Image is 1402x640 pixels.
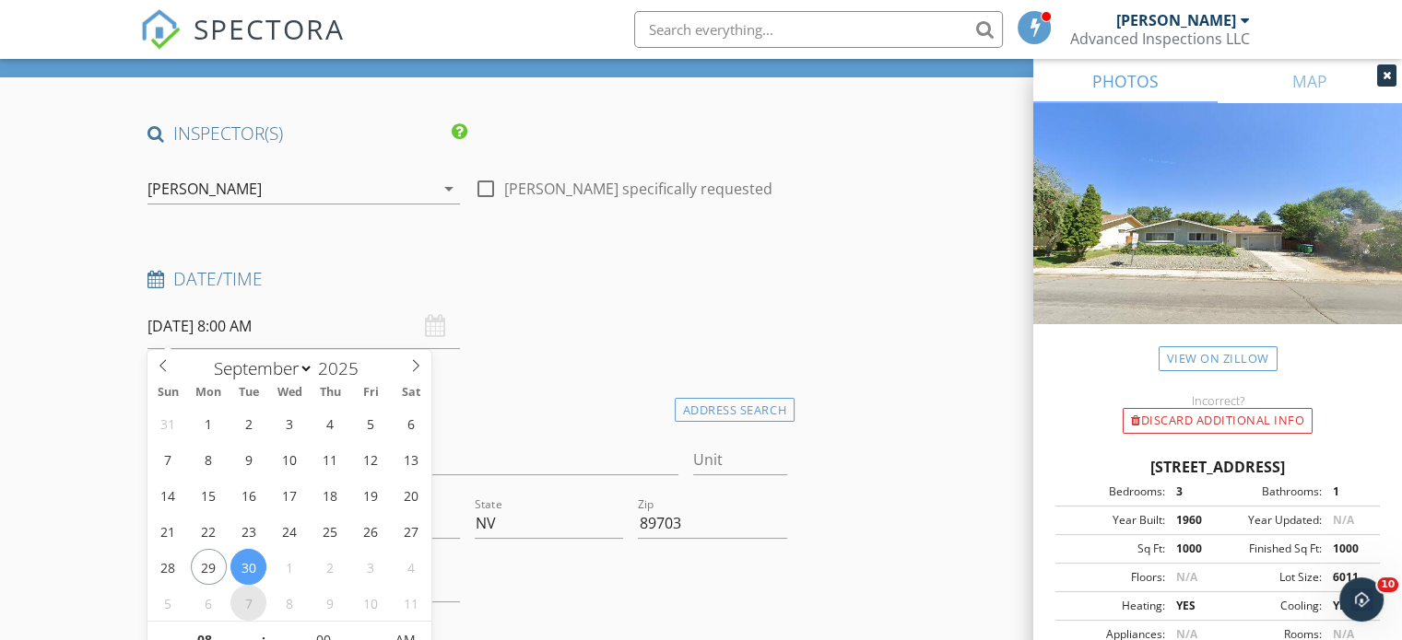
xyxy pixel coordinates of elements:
[312,513,348,549] span: September 25, 2025
[1218,569,1322,586] div: Lot Size:
[352,441,388,477] span: September 12, 2025
[1123,408,1313,434] div: Discard Additional info
[150,585,186,621] span: October 5, 2025
[313,356,374,380] input: Year
[147,393,787,417] h4: Location
[229,387,269,399] span: Tue
[1322,541,1374,557] div: 1000
[147,387,188,399] span: Sun
[1322,598,1374,614] div: YES
[1165,541,1218,557] div: 1000
[1061,569,1165,586] div: Floors:
[230,549,266,585] span: September 30, 2025
[150,477,186,513] span: September 14, 2025
[271,405,307,441] span: September 3, 2025
[1070,29,1250,48] div: Advanced Inspections LLC
[147,304,460,349] input: Select date
[1377,577,1398,592] span: 10
[191,477,227,513] span: September 15, 2025
[1033,393,1402,408] div: Incorrect?
[191,441,227,477] span: September 8, 2025
[150,441,186,477] span: September 7, 2025
[1165,512,1218,529] div: 1960
[271,549,307,585] span: October 1, 2025
[312,405,348,441] span: September 4, 2025
[1218,59,1402,103] a: MAP
[312,549,348,585] span: October 2, 2025
[1061,512,1165,529] div: Year Built:
[312,477,348,513] span: September 18, 2025
[634,11,1003,48] input: Search everything...
[230,405,266,441] span: September 2, 2025
[271,585,307,621] span: October 8, 2025
[230,441,266,477] span: September 9, 2025
[191,585,227,621] span: October 6, 2025
[1061,483,1165,500] div: Bedrooms:
[150,549,186,585] span: September 28, 2025
[150,513,186,549] span: September 21, 2025
[194,9,345,48] span: SPECTORA
[438,178,460,200] i: arrow_drop_down
[152,30,560,63] h1: New Inspection
[188,387,229,399] span: Mon
[230,477,266,513] span: September 16, 2025
[191,549,227,585] span: September 29, 2025
[1033,59,1218,103] a: PHOTOS
[350,387,391,399] span: Fri
[1218,483,1322,500] div: Bathrooms:
[230,513,266,549] span: September 23, 2025
[1033,103,1402,368] img: streetview
[230,585,266,621] span: October 7, 2025
[1061,598,1165,614] div: Heating:
[1218,541,1322,557] div: Finished Sq Ft:
[504,180,772,198] label: [PERSON_NAME] specifically requested
[1165,598,1218,614] div: YES
[393,513,429,549] span: September 27, 2025
[147,180,262,197] div: [PERSON_NAME]
[310,387,350,399] span: Thu
[312,585,348,621] span: October 9, 2025
[1322,569,1374,586] div: 6011
[1159,346,1278,371] a: View on Zillow
[1055,456,1380,478] div: [STREET_ADDRESS]
[1218,512,1322,529] div: Year Updated:
[140,25,345,64] a: SPECTORA
[312,441,348,477] span: September 11, 2025
[1339,577,1384,622] iframe: Intercom live chat
[393,549,429,585] span: October 4, 2025
[352,549,388,585] span: October 3, 2025
[1165,483,1218,500] div: 3
[393,585,429,621] span: October 11, 2025
[352,405,388,441] span: September 5, 2025
[1061,541,1165,557] div: Sq Ft:
[393,477,429,513] span: September 20, 2025
[1218,598,1322,614] div: Cooling:
[1322,483,1374,500] div: 1
[352,513,388,549] span: September 26, 2025
[271,477,307,513] span: September 17, 2025
[393,405,429,441] span: September 6, 2025
[269,387,310,399] span: Wed
[393,441,429,477] span: September 13, 2025
[271,441,307,477] span: September 10, 2025
[191,513,227,549] span: September 22, 2025
[352,585,388,621] span: October 10, 2025
[147,122,467,145] h4: INSPECTOR(S)
[147,267,787,291] h4: Date/Time
[140,9,181,50] img: The Best Home Inspection Software - Spectora
[1176,569,1197,585] span: N/A
[191,405,227,441] span: September 1, 2025
[1333,512,1354,528] span: N/A
[675,398,795,423] div: Address Search
[1116,11,1236,29] div: [PERSON_NAME]
[271,513,307,549] span: September 24, 2025
[352,477,388,513] span: September 19, 2025
[391,387,431,399] span: Sat
[150,405,186,441] span: August 31, 2025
